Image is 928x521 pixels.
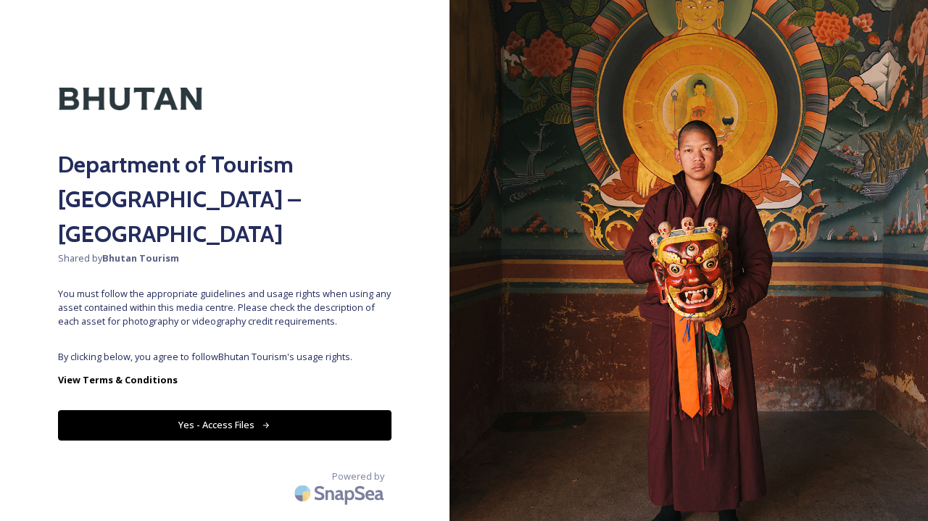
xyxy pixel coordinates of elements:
[290,476,391,510] img: SnapSea Logo
[58,371,391,388] a: View Terms & Conditions
[332,470,384,483] span: Powered by
[58,147,391,251] h2: Department of Tourism [GEOGRAPHIC_DATA] – [GEOGRAPHIC_DATA]
[58,410,391,440] button: Yes - Access Files
[58,373,178,386] strong: View Terms & Conditions
[102,251,179,264] strong: Bhutan Tourism
[58,58,203,140] img: Kingdom-of-Bhutan-Logo.png
[58,287,391,329] span: You must follow the appropriate guidelines and usage rights when using any asset contained within...
[58,251,391,265] span: Shared by
[58,350,391,364] span: By clicking below, you agree to follow Bhutan Tourism 's usage rights.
